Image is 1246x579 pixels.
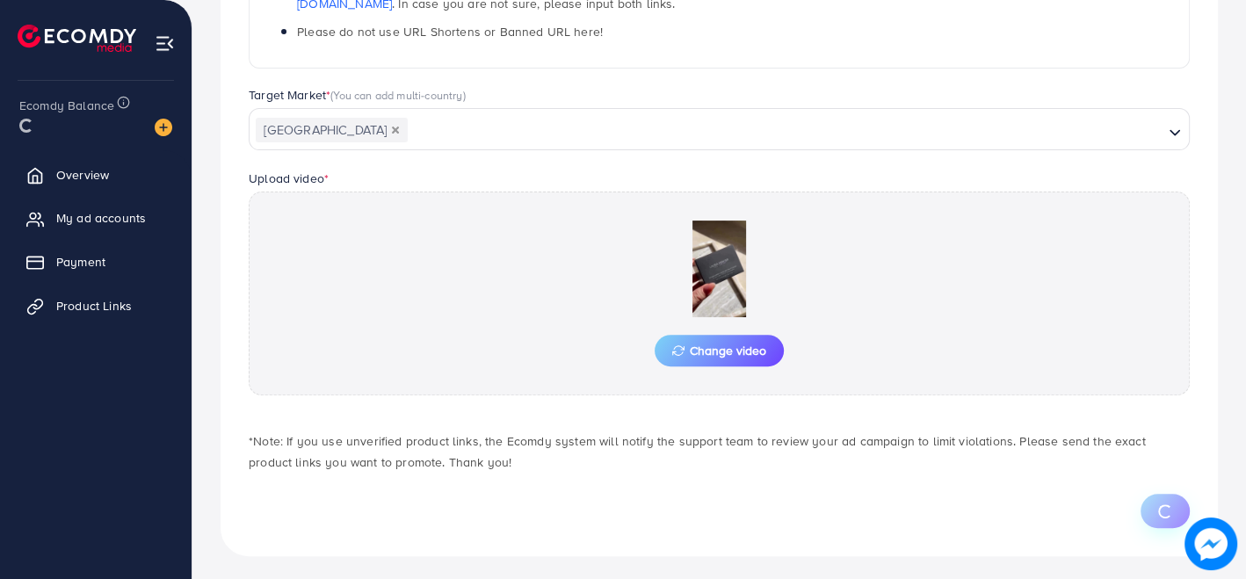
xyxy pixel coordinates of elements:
[13,288,178,323] a: Product Links
[155,119,172,136] img: image
[13,157,178,192] a: Overview
[1184,517,1237,570] img: image
[672,344,766,357] span: Change video
[632,221,808,317] img: Preview Image
[297,23,603,40] span: Please do not use URL Shortens or Banned URL here!
[655,335,784,366] button: Change video
[18,25,136,52] img: logo
[249,86,466,104] label: Target Market
[391,126,400,134] button: Deselect Pakistan
[256,118,408,142] span: [GEOGRAPHIC_DATA]
[56,209,146,227] span: My ad accounts
[13,244,178,279] a: Payment
[249,170,329,187] label: Upload video
[330,87,465,103] span: (You can add multi-country)
[19,97,114,114] span: Ecomdy Balance
[155,33,175,54] img: menu
[13,200,178,235] a: My ad accounts
[249,431,1190,473] p: *Note: If you use unverified product links, the Ecomdy system will notify the support team to rev...
[409,117,1162,144] input: Search for option
[249,108,1190,150] div: Search for option
[56,253,105,271] span: Payment
[56,297,132,315] span: Product Links
[56,166,109,184] span: Overview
